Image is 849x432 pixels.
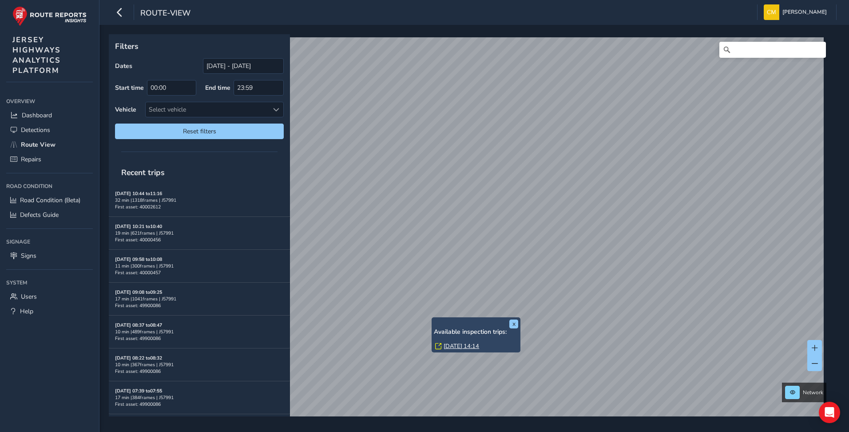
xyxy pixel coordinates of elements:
div: Open Intercom Messenger [819,402,840,423]
span: Defects Guide [20,211,59,219]
span: First asset: 49900086 [115,368,161,375]
strong: [DATE] 09:58 to 10:08 [115,256,162,263]
label: Dates [115,62,132,70]
span: First asset: 40000457 [115,269,161,276]
strong: [DATE] 08:22 to 08:32 [115,355,162,361]
span: Repairs [21,155,41,164]
div: Signage [6,235,93,248]
span: Dashboard [22,111,52,120]
canvas: Map [112,37,824,427]
span: Users [21,292,37,301]
strong: [DATE] 10:44 to 11:16 [115,190,162,197]
a: Users [6,289,93,304]
span: Route View [21,140,56,149]
a: Defects Guide [6,208,93,222]
img: diamond-layout [764,4,779,20]
a: Help [6,304,93,319]
span: Reset filters [122,127,277,136]
div: Select vehicle [146,102,269,117]
div: Overview [6,95,93,108]
div: 11 min | 300 frames | J57991 [115,263,284,269]
label: Start time [115,84,144,92]
div: Road Condition [6,180,93,193]
div: 17 min | 1041 frames | J57991 [115,296,284,302]
span: Network [803,389,823,396]
span: Road Condition (Beta) [20,196,80,204]
div: 10 min | 367 frames | J57991 [115,361,284,368]
h6: Available inspection trips: [434,328,518,336]
img: rr logo [12,6,87,26]
span: First asset: 49900086 [115,335,161,342]
a: Dashboard [6,108,93,123]
strong: [DATE] 07:39 to 07:55 [115,388,162,394]
a: Signs [6,248,93,263]
a: Detections [6,123,93,137]
span: Recent trips [115,161,171,184]
a: Road Condition (Beta) [6,193,93,208]
label: End time [205,84,230,92]
strong: [DATE] 09:08 to 09:25 [115,289,162,296]
p: Filters [115,40,284,52]
span: First asset: 49900086 [115,401,161,408]
a: Repairs [6,152,93,167]
div: 10 min | 489 frames | J57991 [115,328,284,335]
span: First asset: 40002612 [115,204,161,210]
span: First asset: 49900086 [115,302,161,309]
div: 19 min | 621 frames | J57991 [115,230,284,236]
a: Route View [6,137,93,152]
strong: [DATE] 10:21 to 10:40 [115,223,162,230]
button: [PERSON_NAME] [764,4,830,20]
span: Help [20,307,33,316]
div: 17 min | 384 frames | J57991 [115,394,284,401]
input: Search [719,42,826,58]
span: Signs [21,252,36,260]
span: First asset: 40000456 [115,236,161,243]
a: [DATE] 14:14 [444,342,479,350]
button: Reset filters [115,124,284,139]
button: x [509,320,518,328]
div: 32 min | 1318 frames | J57991 [115,197,284,204]
span: [PERSON_NAME] [782,4,827,20]
strong: [DATE] 08:37 to 08:47 [115,322,162,328]
label: Vehicle [115,105,136,114]
span: route-view [140,8,190,20]
div: System [6,276,93,289]
span: Detections [21,126,50,134]
span: JERSEY HIGHWAYS ANALYTICS PLATFORM [12,35,61,76]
